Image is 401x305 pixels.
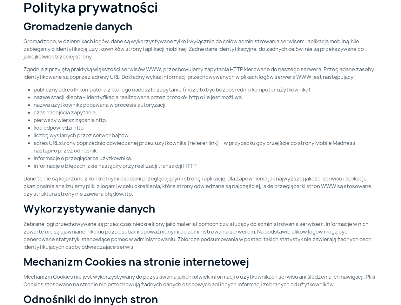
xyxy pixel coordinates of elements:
p: Dane te nie są kojarzone z konkretnymi osobami przeglądającymi stronę i aplikację. Dla zapewnieni... [23,175,378,198]
li: kod odpowiedzi http [34,124,378,132]
h2: Gromadzenie danych [23,20,378,32]
li: czas nadejścia zapytania, [34,109,378,116]
h2: Wykorzystywanie danych [23,203,378,215]
li: nazwa użytkownika podawana w procesie autoryzacji, [34,101,378,109]
p: Mechanizm Cookies nie jest wykorzystywany do pozyskiwania jakichkolwiek informacji o użytkownikac... [23,273,378,288]
li: nazwę stacji klienta – identyfikacja realizowana przez protokół http o ile jest możliwa, [34,93,378,101]
li: publiczny adres IP komputera z którego nadeszło zapytanie (może to być bezpośrednio komputer użyt... [34,86,378,93]
li: informacje o przeglądarce użytkownika. [34,154,378,162]
li: pierwszy wiersz żądania http, [34,116,378,124]
p: Zgodnie z przyjętą praktyką większości serwisów WWW, przechowujemy zapytania HTTP kierowane do na... [23,65,378,81]
li: informacje o błędach jakie nastąpiły przy realizacji transakcji HTTP [34,162,378,170]
h2: Mechanizm Cookies na stronie internetowej [23,256,378,268]
p: Zebrane logi przechowywane są przez czas nieokreślony jako materiał pomocniczy służący do adminis... [23,220,378,251]
li: liczbę wysłanych przez serwer bajtów [34,132,378,139]
p: Gromadzone, w dziennikach logów, dane są wykorzystywane tylko i wyłącznie do celów administrowani... [23,37,378,60]
li: adres URL strony poprzednio odwiedzanej przez użytkownika (referer link) – w przypadku gdy przejś... [34,139,378,154]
